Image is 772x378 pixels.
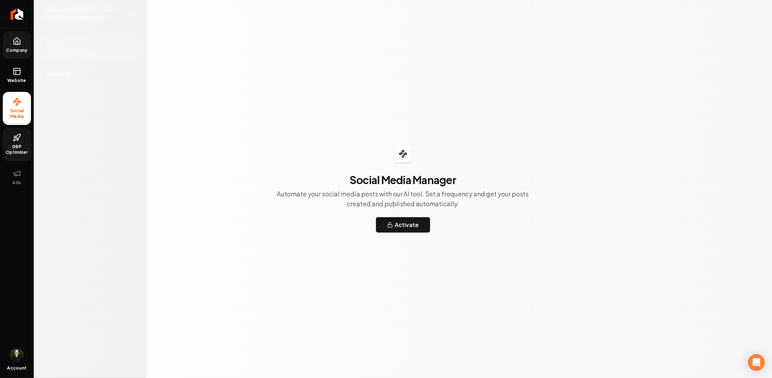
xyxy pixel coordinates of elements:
a: Company [3,31,31,59]
span: Website [5,78,29,83]
span: Ads [10,180,24,185]
span: Company [4,48,31,53]
button: Ads [3,164,31,191]
a: Website [3,62,31,89]
a: GBP Optimizer [3,128,31,161]
div: Open Intercom Messenger [748,354,765,371]
span: Social Media [3,108,31,119]
span: GBP Optimizer [3,144,31,155]
span: Account [7,365,27,371]
img: Rebolt Logo [11,8,24,20]
img: Greg Cruz [10,348,24,363]
button: Open user button [10,348,24,363]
